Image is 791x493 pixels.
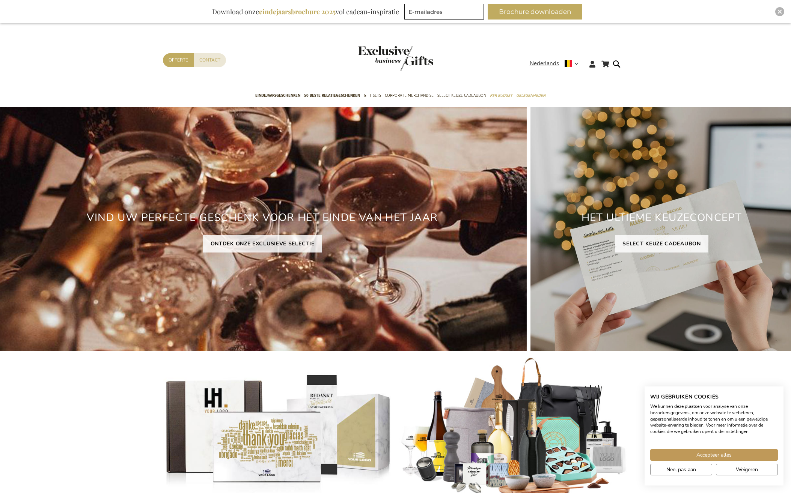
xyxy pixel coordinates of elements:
img: Exclusive Business gifts logo [358,46,433,71]
div: Download onze vol cadeau-inspiratie [209,4,402,20]
span: Nederlands [530,59,559,68]
b: eindejaarsbrochure 2025 [259,7,336,16]
div: Close [775,7,784,16]
span: Accepteer alles [696,451,732,459]
span: Per Budget [490,92,512,99]
a: ONTDEK ONZE EXCLUSIEVE SELECTIE [203,235,322,253]
span: 50 beste relatiegeschenken [304,92,360,99]
a: Offerte [163,53,194,67]
a: Contact [194,53,226,67]
button: Alle cookies weigeren [716,464,778,475]
span: Gelegenheden [516,92,545,99]
div: Nederlands [530,59,583,68]
p: We kunnen deze plaatsen voor analyse van onze bezoekersgegevens, om onze website te verbeteren, g... [650,403,778,435]
span: Gift Sets [364,92,381,99]
span: Select Keuze Cadeaubon [437,92,486,99]
span: Corporate Merchandise [385,92,434,99]
button: Brochure downloaden [488,4,582,20]
span: Nee, pas aan [666,466,696,473]
button: Pas cookie voorkeuren aan [650,464,712,475]
button: Accepteer alle cookies [650,449,778,461]
form: marketing offers and promotions [404,4,486,22]
input: E-mailadres [404,4,484,20]
a: store logo [358,46,396,71]
h2: Wij gebruiken cookies [650,394,778,400]
img: Close [777,9,782,14]
span: Weigeren [736,466,758,473]
span: Eindejaarsgeschenken [255,92,300,99]
a: SELECT KEUZE CADEAUBON [615,235,708,253]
